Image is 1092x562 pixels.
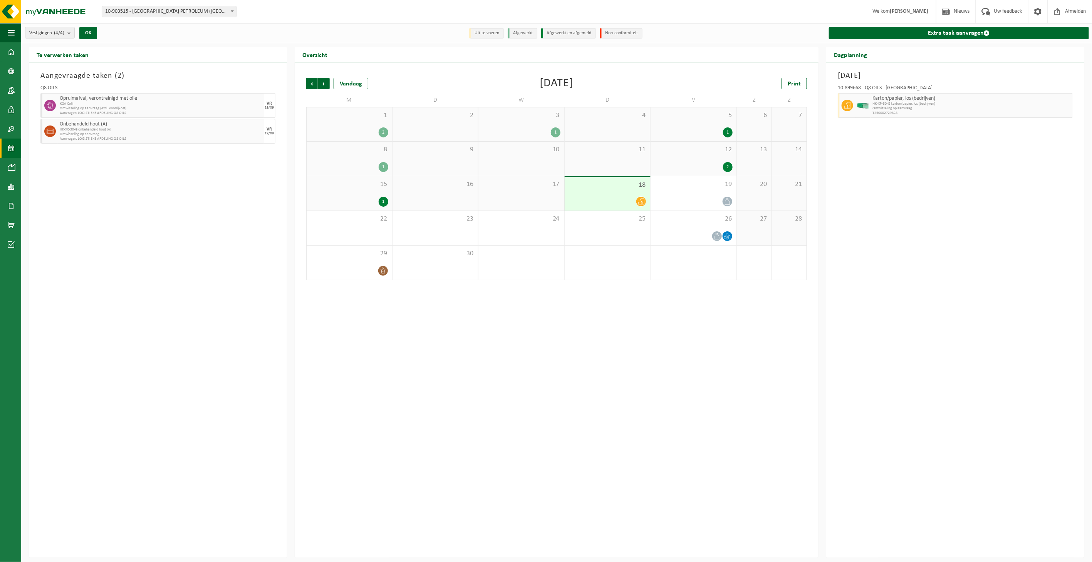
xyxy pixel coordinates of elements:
div: Q8 OILS [40,85,275,93]
span: 7 [776,111,803,120]
div: 2 [723,162,733,172]
span: 19 [654,180,733,189]
span: Opruimafval, verontreinigd met olie [60,95,262,102]
td: Z [772,93,807,107]
a: Print [782,78,807,89]
h2: Overzicht [295,47,335,62]
h3: [DATE] [838,70,1073,82]
span: 30 [396,249,475,258]
span: 14 [776,146,803,154]
div: Vandaag [334,78,368,89]
span: 4 [569,111,647,120]
span: 22 [310,215,388,223]
div: 19/09 [265,132,274,135]
span: 2 [396,111,475,120]
td: Z [737,93,772,107]
h2: Dagplanning [826,47,875,62]
span: 20 [741,180,768,189]
td: M [306,93,393,107]
button: Vestigingen(4/4) [25,27,75,38]
span: Omwisseling op aanvraag (excl. voorrijkost) [60,106,262,111]
h3: Aangevraagde taken ( ) [40,70,275,82]
span: 5 [654,111,733,120]
td: V [651,93,737,107]
span: HK-XP-30-G karton/papier, los (bedrijven) [872,102,1070,106]
div: 1 [379,162,388,172]
span: T250002729828 [872,111,1070,115]
span: 29 [310,249,388,258]
span: 1 [310,111,388,120]
span: 24 [482,215,560,223]
li: Afgewerkt en afgemeld [541,28,596,38]
div: 1 [551,127,560,137]
span: Onbehandeld hout (A) [60,121,262,127]
li: Non-conformiteit [600,28,642,38]
span: Omwisseling op aanvraag [60,132,262,137]
span: Print [788,81,801,87]
span: Vorige [306,78,318,89]
span: 25 [569,215,647,223]
span: 8 [310,146,388,154]
span: 9 [396,146,475,154]
span: Vestigingen [29,27,64,39]
h2: Te verwerken taken [29,47,96,62]
span: 11 [569,146,647,154]
span: Volgende [318,78,330,89]
span: Aanvrager: LOGISTIEKE AFDELING Q8 OILS [60,111,262,115]
span: HK-XC-30-G onbehandeld hout (A) [60,127,262,132]
span: KGA Colli [60,102,262,106]
span: 13 [741,146,768,154]
span: Aanvrager: LOGISTIEKE AFDELING Q8 OILS [60,137,262,141]
div: 19/09 [265,106,274,110]
div: 2 [379,127,388,137]
div: 1 [723,127,733,137]
strong: [PERSON_NAME] [890,8,928,14]
div: [DATE] [540,78,574,89]
td: D [393,93,479,107]
td: W [478,93,565,107]
span: 27 [741,215,768,223]
span: 10 [482,146,560,154]
span: 12 [654,146,733,154]
span: 2 [117,72,122,80]
button: OK [79,27,97,39]
span: Omwisseling op aanvraag [872,106,1070,111]
div: 1 [379,197,388,207]
span: 16 [396,180,475,189]
a: Extra taak aanvragen [829,27,1089,39]
div: VR [267,101,272,106]
div: 10-899668 - Q8 OILS - [GEOGRAPHIC_DATA] [838,85,1073,93]
td: D [565,93,651,107]
span: Karton/papier, los (bedrijven) [872,95,1070,102]
span: 6 [741,111,768,120]
span: 3 [482,111,560,120]
span: 10-903515 - KUWAIT PETROLEUM (BELGIUM) NV - ANTWERPEN [102,6,236,17]
span: 26 [654,215,733,223]
span: 18 [569,181,647,189]
li: Uit te voeren [469,28,504,38]
span: 17 [482,180,560,189]
div: VR [267,127,272,132]
count: (4/4) [54,30,64,35]
span: 15 [310,180,388,189]
img: HK-XP-30-GN-00 [857,103,869,109]
li: Afgewerkt [508,28,537,38]
span: 28 [776,215,803,223]
span: 21 [776,180,803,189]
span: 23 [396,215,475,223]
